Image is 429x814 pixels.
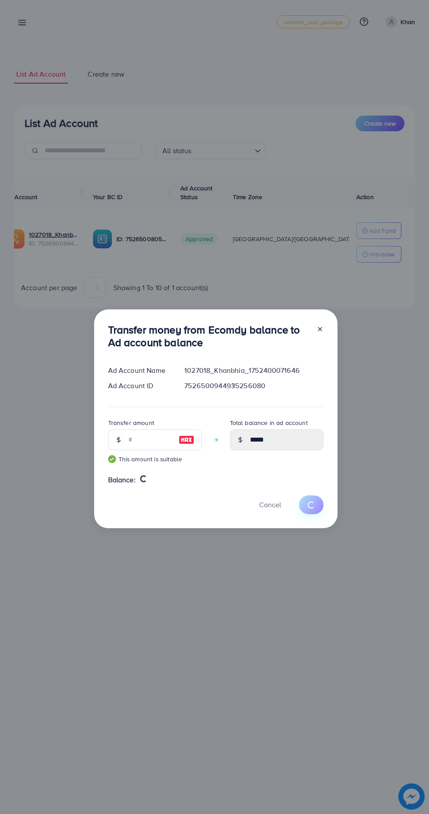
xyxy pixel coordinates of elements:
img: image [179,435,194,445]
div: 7526500944935256080 [177,381,330,391]
div: 1027018_Khanbhia_1752400071646 [177,365,330,375]
span: Balance: [108,475,136,485]
div: Ad Account ID [101,381,178,391]
span: Cancel [259,500,281,509]
div: Ad Account Name [101,365,178,375]
button: Cancel [248,495,292,514]
small: This amount is suitable [108,455,202,463]
label: Total balance in ad account [230,418,308,427]
img: guide [108,455,116,463]
h3: Transfer money from Ecomdy balance to Ad account balance [108,323,309,349]
label: Transfer amount [108,418,154,427]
